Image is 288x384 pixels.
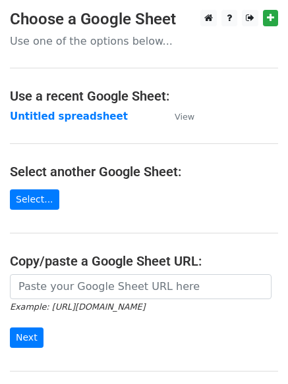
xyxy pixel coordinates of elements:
[10,274,272,299] input: Paste your Google Sheet URL here
[10,253,278,269] h4: Copy/paste a Google Sheet URL:
[175,112,194,122] small: View
[10,88,278,104] h4: Use a recent Google Sheet:
[10,189,59,210] a: Select...
[10,327,43,348] input: Next
[10,302,145,312] small: Example: [URL][DOMAIN_NAME]
[10,164,278,180] h4: Select another Google Sheet:
[10,34,278,48] p: Use one of the options below...
[161,110,194,122] a: View
[10,110,128,122] a: Untitled spreadsheet
[10,10,278,29] h3: Choose a Google Sheet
